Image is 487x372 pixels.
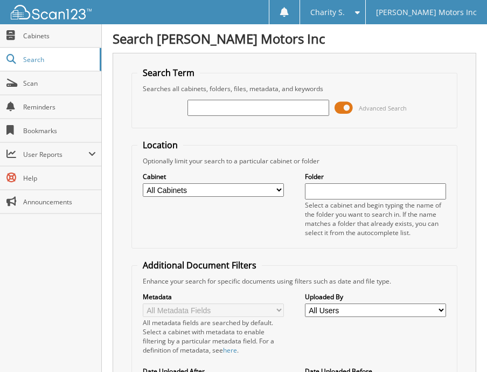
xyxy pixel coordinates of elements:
span: Bookmarks [23,126,96,135]
span: Cabinets [23,31,96,40]
span: User Reports [23,150,88,159]
span: Reminders [23,102,96,112]
div: Searches all cabinets, folders, files, metadata, and keywords [137,84,452,93]
span: Announcements [23,197,96,206]
div: All metadata fields are searched by default. Select a cabinet with metadata to enable filtering b... [143,318,284,355]
legend: Additional Document Filters [137,259,262,271]
a: here [223,346,237,355]
label: Uploaded By [305,292,447,301]
iframe: Chat Widget [433,320,487,372]
div: Enhance your search for specific documents using filters such as date and file type. [137,277,452,286]
label: Metadata [143,292,284,301]
span: Scan [23,79,96,88]
div: Optionally limit your search to a particular cabinet or folder [137,156,452,166]
label: Cabinet [143,172,284,181]
h1: Search [PERSON_NAME] Motors Inc [113,30,476,47]
span: [PERSON_NAME] Motors Inc [376,9,477,16]
span: Help [23,174,96,183]
label: Folder [305,172,447,181]
legend: Search Term [137,67,200,79]
span: Charity S. [310,9,345,16]
span: Search [23,55,94,64]
div: Select a cabinet and begin typing the name of the folder you want to search in. If the name match... [305,201,447,237]
legend: Location [137,139,183,151]
span: Advanced Search [359,104,407,112]
img: scan123-logo-white.svg [11,5,92,19]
